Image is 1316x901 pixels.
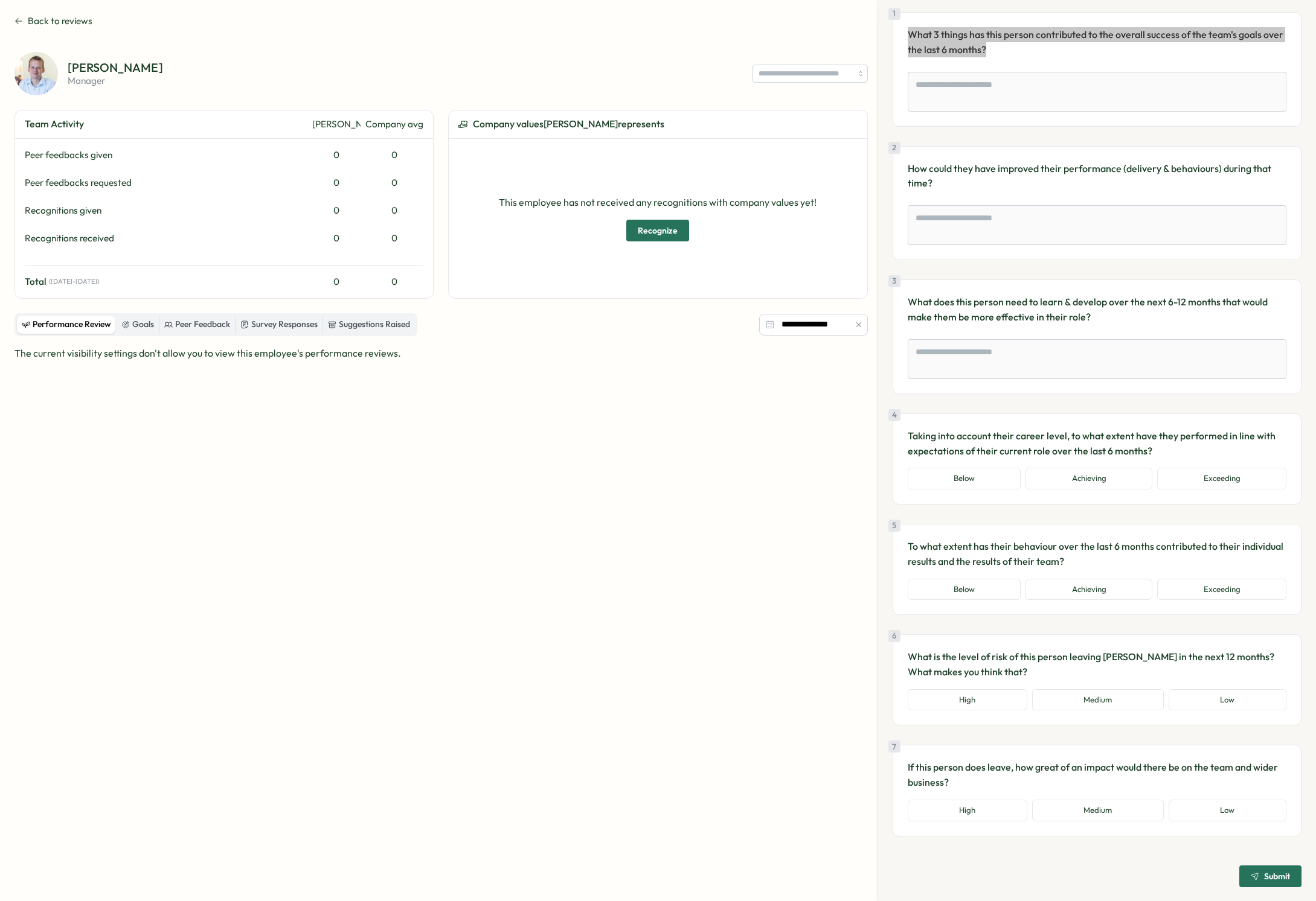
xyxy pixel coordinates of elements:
div: 0 [365,204,423,217]
div: 5 [888,520,900,532]
div: Peer feedbacks requested [25,176,307,189]
div: Company avg [365,118,423,131]
div: 0 [312,275,361,288]
div: 0 [312,176,361,189]
p: Taking into account their career level, to what extent have they performed in line with expectati... [908,428,1286,459]
span: Total [25,275,47,288]
div: Suggestions Raised [328,318,410,331]
div: Goals [121,318,154,331]
span: ( [DATE] - [DATE] ) [49,278,99,285]
button: Low [1169,800,1286,821]
button: Achieving [1026,579,1152,600]
div: Recognitions given [25,204,307,217]
div: 7 [888,740,900,753]
p: How could they have improved their performance (delivery & behaviours) during that time? [908,161,1286,191]
div: 2 [888,142,900,154]
div: 0 [365,275,423,288]
img: Thomas Clark [14,52,58,95]
button: Medium [1032,689,1164,711]
button: Low [1169,689,1286,711]
p: To what extent has their behaviour over the last 6 months contributed to their individual results... [908,539,1286,569]
button: Submit [1239,865,1302,887]
div: 1 [888,8,900,20]
div: Team Activity [25,116,307,132]
p: The current visibility settings don't allow you to view this employee's performance reviews. [14,346,401,361]
button: High [908,689,1027,711]
p: This employee has not received any recognitions with company values yet! [499,195,817,210]
button: Exceeding [1157,468,1286,489]
button: Exceeding [1157,579,1286,600]
button: Recognize [626,220,689,241]
div: Survey Responses [240,318,318,331]
div: 0 [365,176,423,189]
div: 0 [312,232,361,245]
div: 6 [888,630,900,642]
div: 0 [312,148,361,162]
button: Achieving [1026,468,1152,489]
span: Company values [PERSON_NAME] represents [473,116,664,132]
div: 0 [365,148,423,162]
div: 0 [312,204,361,217]
p: What is the level of risk of this person leaving [PERSON_NAME] in the next 12 months? What makes ... [908,649,1286,680]
p: If this person does leave, how great of an impact would there be on the team and wider business? [908,760,1286,790]
button: Medium [1032,800,1164,821]
div: 4 [888,409,900,421]
span: Back to reviews [28,14,92,28]
p: [PERSON_NAME] [68,62,163,74]
p: manager [68,76,163,85]
p: What does this person need to learn & develop over the next 6-12 months that would make them be m... [908,294,1286,325]
div: [PERSON_NAME] [312,118,361,131]
button: Below [908,468,1021,489]
p: What 3 things has this person contributed to the overall success of the team's goals over the las... [908,27,1286,57]
div: 0 [365,232,423,245]
div: Peer feedbacks given [25,148,307,162]
button: Below [908,579,1021,600]
div: 3 [888,275,900,287]
span: Recognize [638,220,678,241]
div: Peer Feedback [164,318,230,331]
div: Recognitions received [25,232,307,245]
div: Performance Review [22,318,111,331]
button: Back to reviews [14,14,92,28]
span: Submit [1264,872,1290,880]
button: High [908,800,1027,821]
